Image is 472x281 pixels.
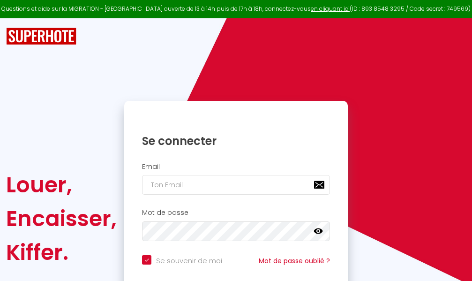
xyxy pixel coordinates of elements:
a: Mot de passe oublié ? [259,256,330,266]
img: SuperHote logo [6,28,76,45]
a: en cliquant ici [311,5,350,13]
div: Louer, [6,168,117,202]
h2: Email [142,163,330,171]
div: Encaisser, [6,202,117,235]
h1: Se connecter [142,134,330,148]
div: Kiffer. [6,235,117,269]
input: Ton Email [142,175,330,195]
h2: Mot de passe [142,209,330,217]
